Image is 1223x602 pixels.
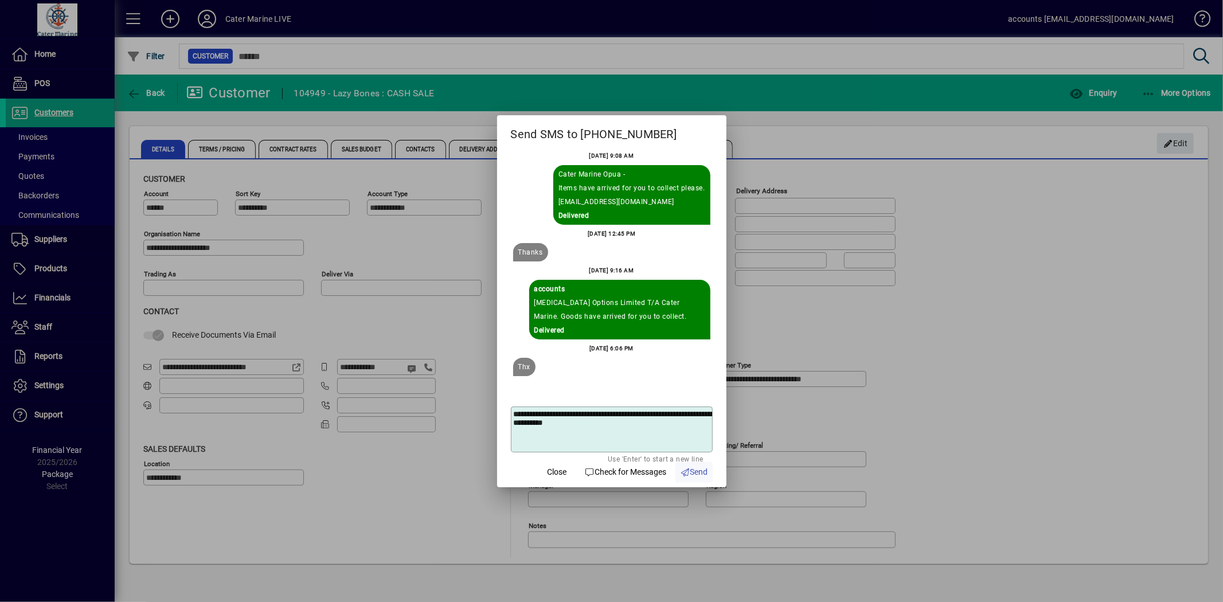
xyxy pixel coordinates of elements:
[558,209,705,222] div: Delivered
[534,296,705,323] div: [MEDICAL_DATA] Options Limited T/A Cater Marine. Goods have arrived for you to collect.
[585,466,667,478] span: Check for Messages
[518,245,543,259] div: Thanks
[608,452,703,465] mat-hint: Use 'Enter' to start a new line
[589,264,634,277] div: [DATE] 9:16 AM
[539,462,576,483] button: Close
[518,360,531,374] div: Thx
[589,342,634,355] div: [DATE] 6:06 PM
[588,227,636,241] div: [DATE] 12:45 PM
[534,323,705,337] div: Delivered
[497,115,726,148] h2: Send SMS to [PHONE_NUMBER]
[589,149,634,163] div: [DATE] 9:08 AM
[534,282,705,296] div: Sent By
[580,462,671,483] button: Check for Messages
[680,466,708,478] span: Send
[558,167,705,209] div: Cater Marine Opua - Items have arrived for you to collect please. [EMAIL_ADDRESS][DOMAIN_NAME]
[675,462,713,483] button: Send
[548,466,567,478] span: Close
